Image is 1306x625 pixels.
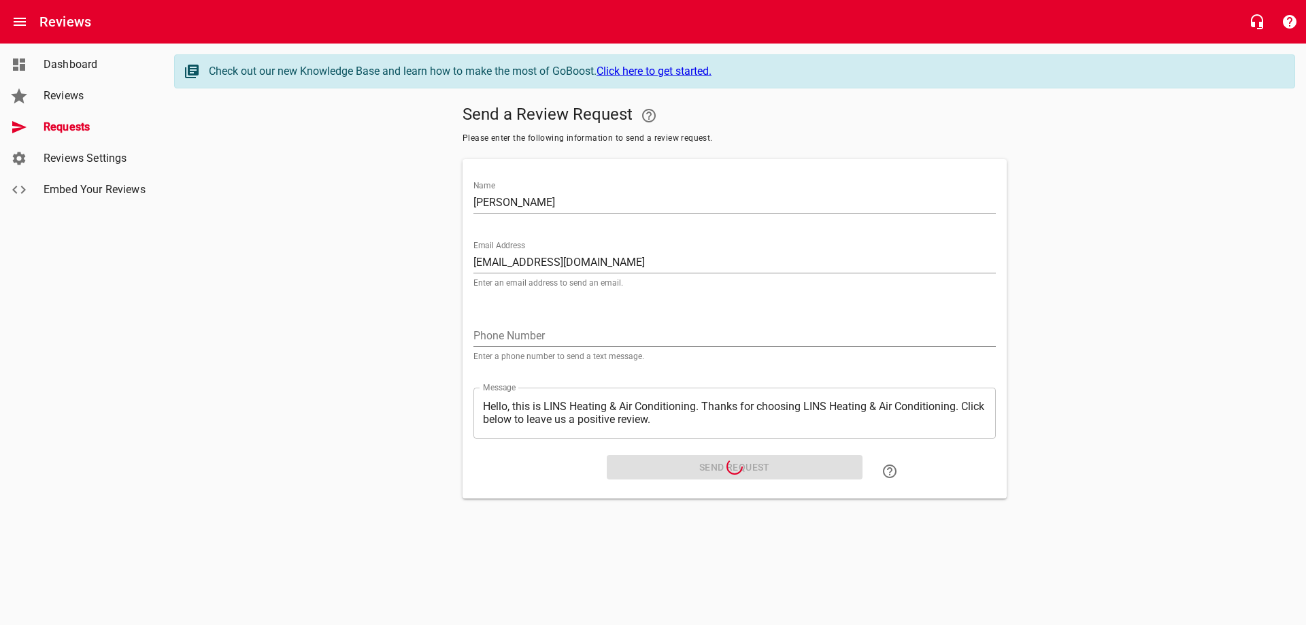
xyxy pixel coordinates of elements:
[44,119,147,135] span: Requests
[473,182,495,190] label: Name
[473,352,996,360] p: Enter a phone number to send a text message.
[39,11,91,33] h6: Reviews
[1273,5,1306,38] button: Support Portal
[3,5,36,38] button: Open drawer
[473,241,525,250] label: Email Address
[44,88,147,104] span: Reviews
[597,65,711,78] a: Click here to get started.
[633,99,665,132] a: Your Google or Facebook account must be connected to "Send a Review Request"
[463,99,1007,132] h5: Send a Review Request
[44,56,147,73] span: Dashboard
[44,182,147,198] span: Embed Your Reviews
[873,455,906,488] a: Learn how to "Send a Review Request"
[483,400,986,426] textarea: Hello, this is LINS Heating & Air Conditioning. Thanks for choosing LINS Heating & Air Conditioni...
[44,150,147,167] span: Reviews Settings
[473,279,996,287] p: Enter an email address to send an email.
[1241,5,1273,38] button: Live Chat
[209,63,1281,80] div: Check out our new Knowledge Base and learn how to make the most of GoBoost.
[463,132,1007,146] span: Please enter the following information to send a review request.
